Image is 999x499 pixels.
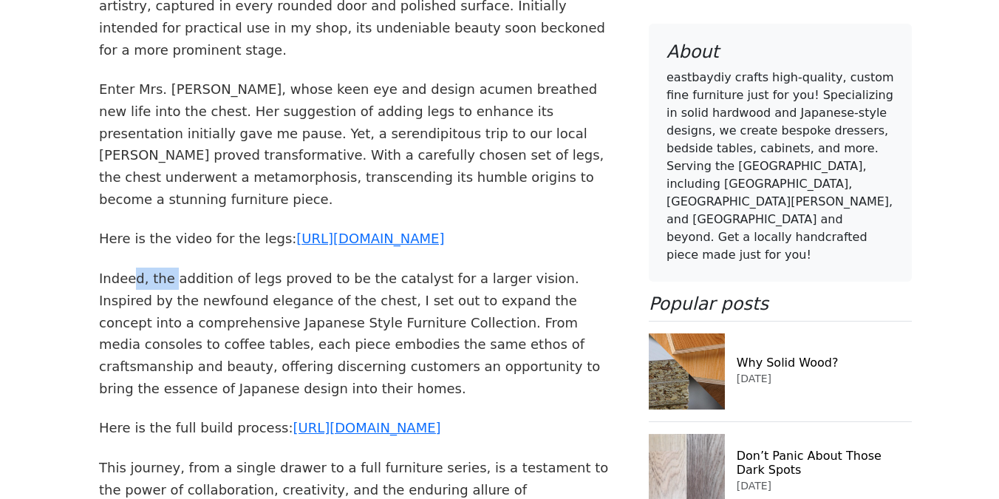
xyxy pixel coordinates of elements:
[293,420,440,435] a: [URL][DOMAIN_NAME]
[737,448,912,476] h6: Don’t Panic About Those Dark Spots
[99,417,619,439] p: Here is the full build process:
[666,69,894,264] p: eastbaydiy crafts high-quality, custom fine furniture just for you! Specializing in solid hardwoo...
[99,78,619,210] p: Enter Mrs. [PERSON_NAME], whose keen eye and design acumen breathed new life into the chest. Her ...
[737,373,771,384] small: [DATE]
[296,231,444,246] a: [URL][DOMAIN_NAME]
[737,480,771,492] small: [DATE]
[99,268,619,399] p: Indeed, the addition of legs proved to be the catalyst for a larger vision. Inspired by the newfo...
[666,41,894,63] h4: About
[99,228,619,250] p: Here is the video for the legs:
[737,355,912,369] h6: Why Solid Wood?
[649,321,912,421] a: Why Solid Wood?Why Solid Wood?[DATE]
[649,333,725,410] img: Why Solid Wood?
[649,293,912,315] h4: Popular posts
